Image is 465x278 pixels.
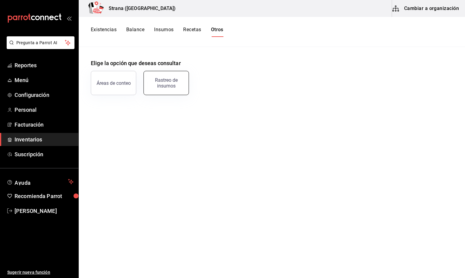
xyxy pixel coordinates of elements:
[211,27,223,37] button: Otros
[143,71,189,95] button: Rastreo de insumos
[4,44,74,50] a: Pregunta a Parrot AI
[7,36,74,49] button: Pregunta a Parrot AI
[104,5,176,12] h3: Strana ([GEOGRAPHIC_DATA])
[15,61,74,69] span: Reportes
[15,91,74,99] span: Configuración
[7,269,74,276] span: Sugerir nueva función
[91,71,136,95] button: Áreas de conteo
[91,27,223,37] div: navigation tabs
[97,80,131,86] div: Áreas de conteo
[15,121,74,129] span: Facturación
[15,135,74,144] span: Inventarios
[15,76,74,84] span: Menú
[183,27,201,37] button: Recetas
[16,40,65,46] span: Pregunta a Parrot AI
[91,27,117,37] button: Existencias
[91,59,453,67] h4: Elige la opción que deseas consultar
[147,77,185,89] div: Rastreo de insumos
[126,27,144,37] button: Balance
[67,16,71,21] button: open_drawer_menu
[15,178,66,185] span: Ayuda
[15,106,74,114] span: Personal
[15,192,74,200] span: Recomienda Parrot
[154,27,173,37] button: Insumos
[15,150,74,158] span: Suscripción
[15,207,74,215] span: [PERSON_NAME]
